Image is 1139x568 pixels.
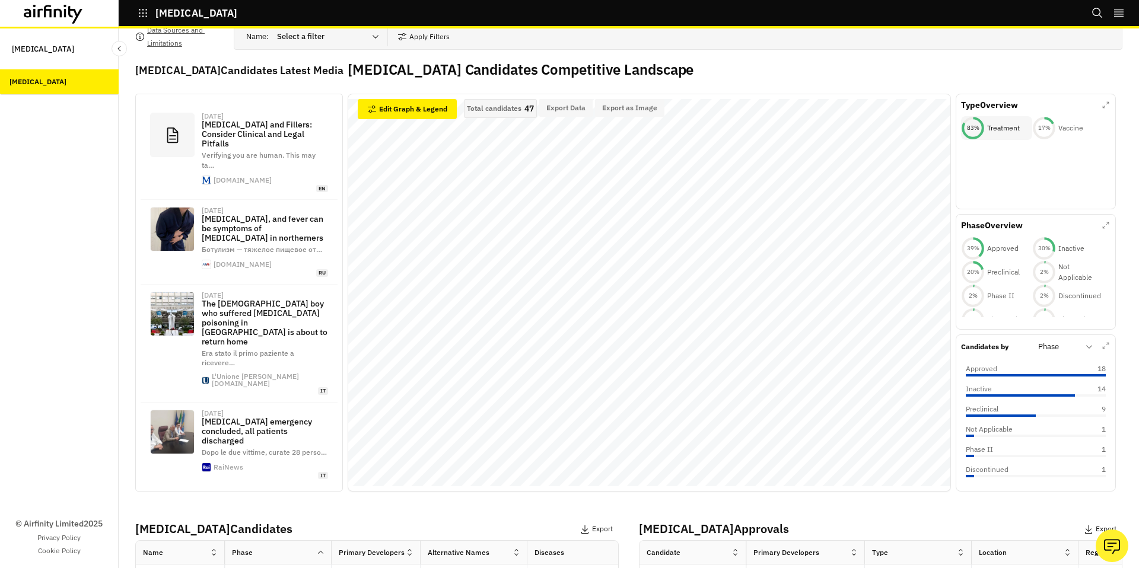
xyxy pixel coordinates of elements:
p: Vaccine [1058,123,1083,133]
p: Candidates by [961,342,1008,352]
img: favicon.ico [202,377,209,384]
div: Diseases [534,547,564,558]
div: Name [143,547,163,558]
p: Phase II/III [966,484,1005,495]
div: Primary Developers [339,547,405,558]
div: Alternative Names [428,547,489,558]
div: Phase [232,547,253,558]
p: Preclinical [987,267,1020,277]
p: Export [1096,525,1116,533]
p: [MEDICAL_DATA] [12,38,74,60]
div: 2 % [1032,315,1056,324]
div: [DOMAIN_NAME] [214,177,272,184]
span: it [318,387,328,395]
p: Discontinued [1058,291,1101,301]
div: [DATE] [202,113,224,120]
p: The [DEMOGRAPHIC_DATA] boy who suffered [MEDICAL_DATA] poisoning in [GEOGRAPHIC_DATA] is about to... [202,299,328,346]
div: Location [979,547,1007,558]
div: [DATE] [202,207,224,214]
img: e6de48e610f6affefb7a1d99dd07d70a.jpg [151,208,194,251]
p: Approved [987,243,1019,254]
div: Primary Developers [753,547,819,558]
p: Not Applicable [1058,261,1103,283]
button: Search [1092,3,1103,23]
p: 1 [1076,484,1106,495]
p: 9 [1076,404,1106,414]
button: [MEDICAL_DATA] [138,3,237,23]
div: 30 % [1032,244,1056,253]
span: ru [316,269,328,277]
img: apple-touch-icon-180.png [202,260,211,269]
img: 1755966814069_ospedale.jpg [151,410,194,454]
p: 47 [524,104,534,113]
p: Discontinued [966,464,1008,475]
p: 14 [1076,384,1106,394]
p: Total candidates [467,104,521,113]
span: en [316,185,328,193]
p: 1 [1076,444,1106,455]
p: Inactive [966,384,992,394]
button: Export [580,520,613,539]
a: [DATE][MEDICAL_DATA] emergency concluded, all patients dischargedDopo le due vittime, curate 28 p... [141,403,338,487]
div: 83 % [961,124,985,132]
div: L'Unione [PERSON_NAME][DOMAIN_NAME] [212,373,328,387]
button: Apply Filters [397,27,450,46]
p: 1 [1076,464,1106,475]
div: 2 % [1032,268,1056,276]
p: [MEDICAL_DATA] [155,8,237,18]
div: Candidate [647,547,680,558]
div: [DOMAIN_NAME] [214,261,272,268]
span: Era stato il primo paziente a ricevere … [202,349,294,368]
div: 2 % [1032,292,1056,300]
span: Ботулизм — тяжелое пищевое от … [202,245,322,254]
button: Edit Graph & Legend [358,99,457,119]
p: Export [592,525,613,533]
div: [DATE] [202,410,224,417]
p: Phase I/II [1058,314,1092,325]
img: image.webp [151,292,194,336]
button: Ask our analysts [1096,529,1128,562]
button: Close Sidebar [112,41,127,56]
p: [MEDICAL_DATA] and Fillers: Consider Clinical and Legal Pitfalls [202,120,328,148]
div: Type [872,547,888,558]
span: Dopo le due vittime, curate 28 perso … [202,448,327,457]
p: [MEDICAL_DATA] Candidates Latest Media [135,62,343,78]
p: Data Sources and Limitations [147,24,224,50]
div: 2 % [961,315,985,324]
p: 1 [1076,424,1106,435]
p: © Airfinity Limited 2025 [15,518,103,530]
p: [MEDICAL_DATA] Candidates [135,520,619,538]
img: favicon-32x32.png [202,463,211,471]
p: Phase II/III [987,314,1026,325]
a: [DATE][MEDICAL_DATA], and fever can be symptoms of [MEDICAL_DATA] in northernersБотулизм — тяжело... [141,200,338,284]
div: [DATE] [202,292,224,299]
p: Not Applicable [966,424,1013,435]
p: [MEDICAL_DATA] Approvals [639,520,1122,538]
button: Export [1084,520,1116,539]
p: Type Overview [961,99,1018,111]
p: [MEDICAL_DATA] emergency concluded, all patients discharged [202,417,328,445]
div: Name : [246,27,387,46]
p: Inactive [1058,243,1084,254]
p: Preclinical [966,404,998,414]
p: Phase II [966,444,993,455]
img: faviconV2 [202,176,211,184]
p: Treatment [987,123,1020,133]
a: Cookie Policy [38,545,81,556]
p: [MEDICAL_DATA], and fever can be symptoms of [MEDICAL_DATA] in northerners [202,214,328,242]
h2: [MEDICAL_DATA] Candidates Competitive Landscape [348,61,693,78]
div: 20 % [961,268,985,276]
p: 18 [1076,363,1106,374]
div: RaiNews [214,464,243,471]
div: 39 % [961,244,985,253]
p: Approved [966,363,997,374]
div: 2 % [961,292,985,300]
a: [DATE][MEDICAL_DATA] and Fillers: Consider Clinical and Legal PitfallsVerifying you are human. Th... [141,106,338,200]
div: [MEDICAL_DATA] [9,76,66,87]
p: Phase Overview [961,219,1023,232]
a: Privacy Policy [37,532,81,543]
span: it [318,472,328,480]
button: Export Data [539,99,593,117]
div: 17 % [1032,124,1056,132]
button: Export as Image [595,99,664,117]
